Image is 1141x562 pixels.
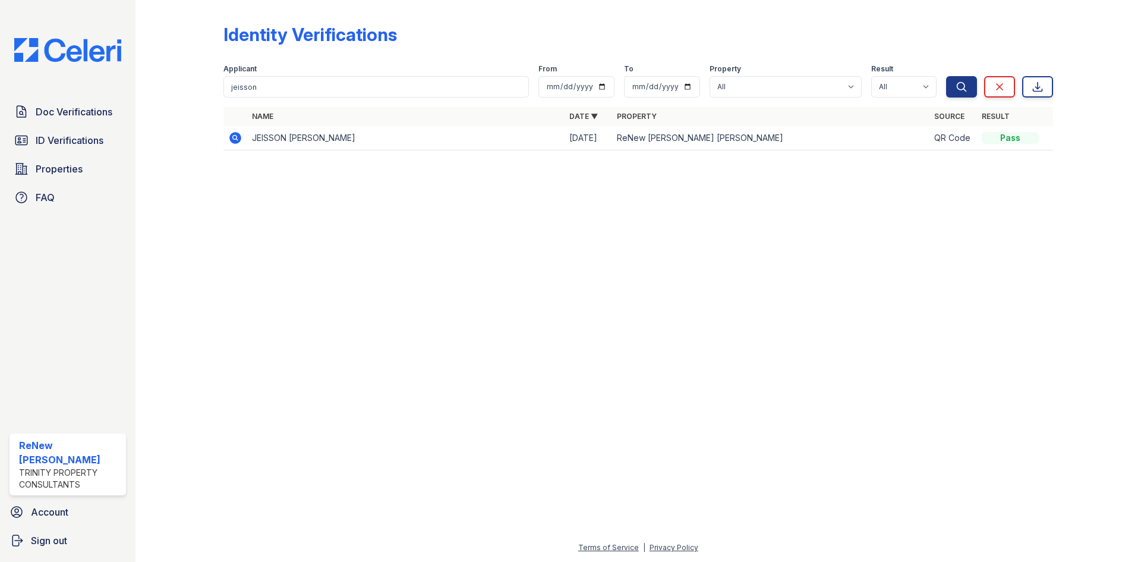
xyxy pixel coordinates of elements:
[31,533,67,548] span: Sign out
[36,162,83,176] span: Properties
[565,126,612,150] td: [DATE]
[871,64,893,74] label: Result
[612,126,929,150] td: ReNew [PERSON_NAME] [PERSON_NAME]
[36,105,112,119] span: Doc Verifications
[934,112,965,121] a: Source
[36,190,55,205] span: FAQ
[223,76,529,98] input: Search by name or phone number
[223,64,257,74] label: Applicant
[538,64,557,74] label: From
[578,543,639,552] a: Terms of Service
[624,64,633,74] label: To
[19,467,121,491] div: Trinity Property Consultants
[643,543,645,552] div: |
[252,112,273,121] a: Name
[10,100,126,124] a: Doc Verifications
[10,157,126,181] a: Properties
[929,126,977,150] td: QR Code
[10,128,126,152] a: ID Verifications
[710,64,741,74] label: Property
[223,24,397,45] div: Identity Verifications
[5,529,131,552] a: Sign out
[650,543,698,552] a: Privacy Policy
[19,438,121,467] div: ReNew [PERSON_NAME]
[617,112,657,121] a: Property
[5,500,131,524] a: Account
[31,505,68,519] span: Account
[36,133,103,147] span: ID Verifications
[569,112,598,121] a: Date ▼
[982,132,1039,144] div: Pass
[982,112,1010,121] a: Result
[5,38,131,62] img: CE_Logo_Blue-a8612792a0a2168367f1c8372b55b34899dd931a85d93a1a3d3e32e68fde9ad4.png
[10,186,126,209] a: FAQ
[247,126,565,150] td: JEISSON [PERSON_NAME]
